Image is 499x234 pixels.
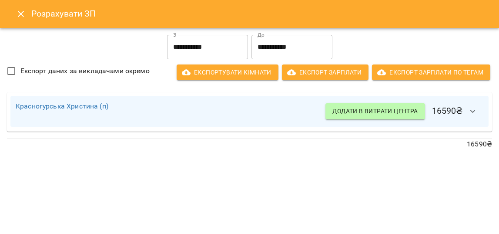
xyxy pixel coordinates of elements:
[31,7,489,20] h6: Розрахувати ЗП
[20,66,150,76] span: Експорт даних за викладачами окремо
[7,139,492,149] p: 16590 ₴
[332,106,418,116] span: Додати в витрати центра
[289,67,362,78] span: Експорт Зарплати
[10,3,31,24] button: Close
[184,67,271,78] span: Експортувати кімнати
[325,103,425,119] button: Додати в витрати центра
[372,64,490,80] button: Експорт Зарплати по тегам
[282,64,368,80] button: Експорт Зарплати
[177,64,278,80] button: Експортувати кімнати
[16,102,108,110] a: Красногурська Христина (п)
[325,101,483,122] h6: 16590 ₴
[379,67,483,78] span: Експорт Зарплати по тегам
